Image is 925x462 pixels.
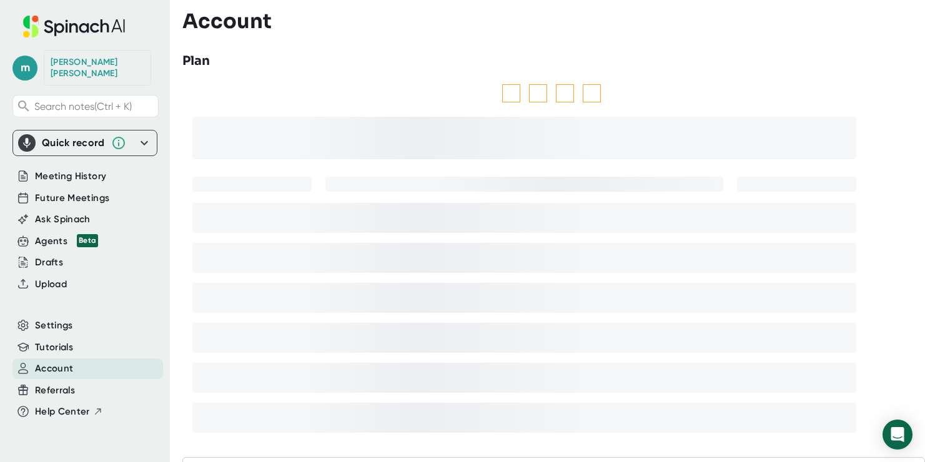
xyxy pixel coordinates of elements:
[51,57,144,79] div: Matt Filion
[12,56,37,81] span: m
[35,234,98,248] button: Agents Beta
[182,9,272,33] h3: Account
[35,255,63,270] button: Drafts
[35,361,73,376] button: Account
[35,405,90,419] span: Help Center
[35,383,75,398] button: Referrals
[182,52,210,71] h3: Plan
[35,340,73,355] button: Tutorials
[42,137,105,149] div: Quick record
[35,169,106,184] button: Meeting History
[77,234,98,247] div: Beta
[35,191,109,205] button: Future Meetings
[35,277,67,292] button: Upload
[34,101,132,112] span: Search notes (Ctrl + K)
[35,405,103,419] button: Help Center
[18,130,152,155] div: Quick record
[35,234,98,248] div: Agents
[35,318,73,333] button: Settings
[883,420,913,450] div: Open Intercom Messenger
[35,212,91,227] button: Ask Spinach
